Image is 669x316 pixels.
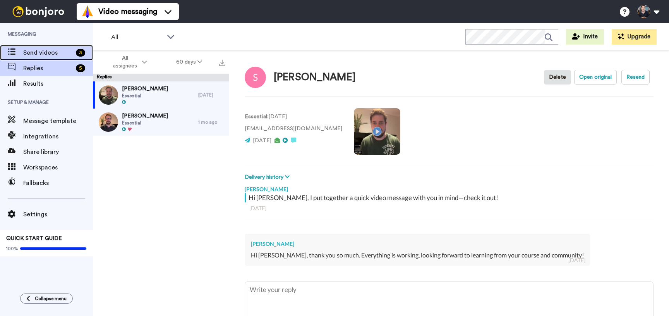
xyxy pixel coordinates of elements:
[35,295,67,302] span: Collapse menu
[612,29,657,45] button: Upgrade
[217,56,228,68] button: Export all results that match these filters now.
[23,116,93,126] span: Message template
[574,70,617,85] button: Open original
[245,113,342,121] p: : [DATE]
[198,119,225,125] div: 1 mo ago
[111,33,163,42] span: All
[76,49,85,57] div: 3
[253,138,271,143] span: [DATE]
[23,147,93,157] span: Share library
[251,251,584,260] div: Hi [PERSON_NAME], thank you so much. Everything is working, looking forward to learning from your...
[161,55,217,69] button: 60 days
[198,92,225,98] div: [DATE]
[109,54,141,70] span: All assignees
[9,6,67,17] img: bj-logo-header-white.svg
[23,79,93,88] span: Results
[6,245,18,252] span: 100%
[93,109,229,136] a: [PERSON_NAME]Essential1 mo ago
[251,240,584,248] div: [PERSON_NAME]
[23,178,93,188] span: Fallbacks
[81,5,94,18] img: vm-color.svg
[566,29,604,45] button: Invite
[93,74,229,81] div: Replies
[245,67,266,88] img: Image of Simon
[122,85,168,93] span: [PERSON_NAME]
[245,181,654,193] div: [PERSON_NAME]
[245,114,267,119] strong: Essential
[245,173,292,181] button: Delivery history
[621,70,650,85] button: Resend
[93,81,229,109] a: [PERSON_NAME]Essential[DATE]
[99,85,118,105] img: 33e20991-efa3-4acb-bc32-32028534ad9c-thumb.jpg
[122,120,168,126] span: Essential
[98,6,157,17] span: Video messaging
[249,204,649,212] div: [DATE]
[122,93,168,99] span: Essential
[20,294,73,304] button: Collapse menu
[23,132,93,141] span: Integrations
[568,256,585,264] div: [DATE]
[274,72,356,83] div: [PERSON_NAME]
[249,193,652,202] div: Hi [PERSON_NAME], I put together a quick video message with you in mind—check it out!
[544,70,571,85] button: Delete
[6,236,62,241] span: QUICK START GUIDE
[76,64,85,72] div: 5
[122,112,168,120] span: [PERSON_NAME]
[245,125,342,133] p: [EMAIL_ADDRESS][DOMAIN_NAME]
[23,64,73,73] span: Replies
[23,163,93,172] span: Workspaces
[23,48,73,57] span: Send videos
[99,112,118,132] img: 7fc07682-7cd9-4cf3-bba7-3f8dbe7b385f-thumb.jpg
[219,60,225,66] img: export.svg
[23,210,93,219] span: Settings
[94,51,161,73] button: All assignees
